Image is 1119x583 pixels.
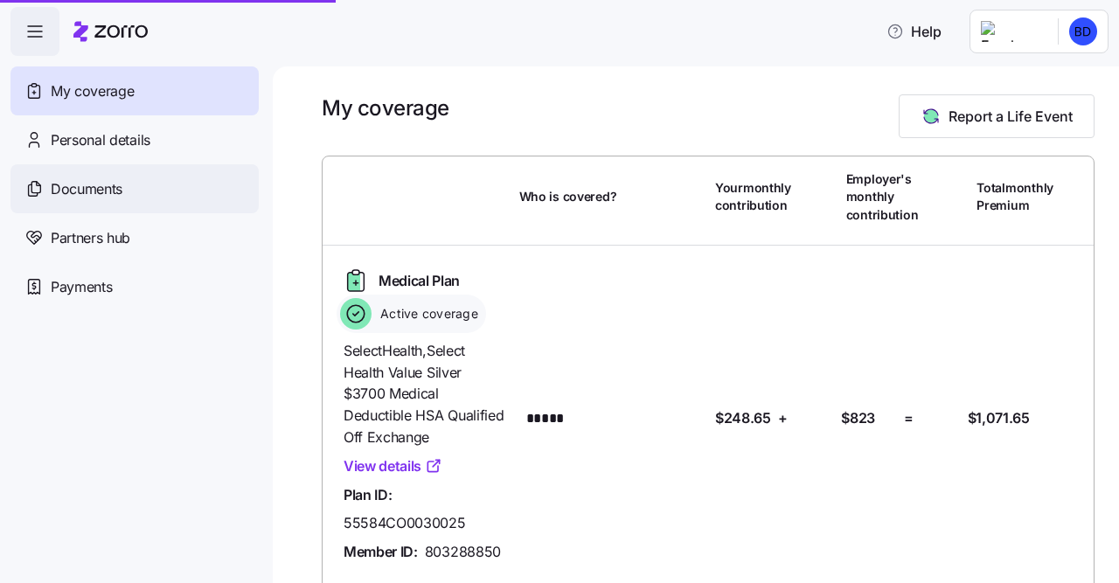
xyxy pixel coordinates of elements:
span: Who is covered? [519,188,617,205]
span: SelectHealth , Select Health Value Silver $3700 Medical Deductible HSA Qualified Off Exchange [344,340,505,448]
span: Active coverage [375,305,478,323]
span: Your monthly contribution [715,179,791,215]
button: Help [872,14,956,49]
span: $823 [841,407,875,429]
span: = [904,407,914,429]
a: Documents [10,164,259,213]
span: Medical Plan [379,270,460,292]
span: Total monthly Premium [977,179,1053,215]
span: My coverage [51,80,134,102]
a: Partners hub [10,213,259,262]
button: Report a Life Event [899,94,1095,138]
img: 3814594c225b0248312fc57e88755bd7 [1069,17,1097,45]
span: Documents [51,178,122,200]
span: Report a Life Event [949,106,1073,127]
a: My coverage [10,66,259,115]
span: Payments [51,276,112,298]
span: $1,071.65 [968,407,1030,429]
h1: My coverage [322,94,449,121]
span: $248.65 [715,407,771,429]
img: Employer logo [981,21,1044,42]
span: Partners hub [51,227,130,249]
span: + [778,407,788,429]
span: Member ID: [344,541,418,563]
span: 803288850 [425,541,501,563]
a: Personal details [10,115,259,164]
span: Help [886,21,942,42]
span: Personal details [51,129,150,151]
span: Employer's monthly contribution [846,170,919,224]
span: Plan ID: [344,484,392,506]
a: Payments [10,262,259,311]
span: 55584CO0030025 [344,512,466,534]
a: View details [344,455,442,477]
